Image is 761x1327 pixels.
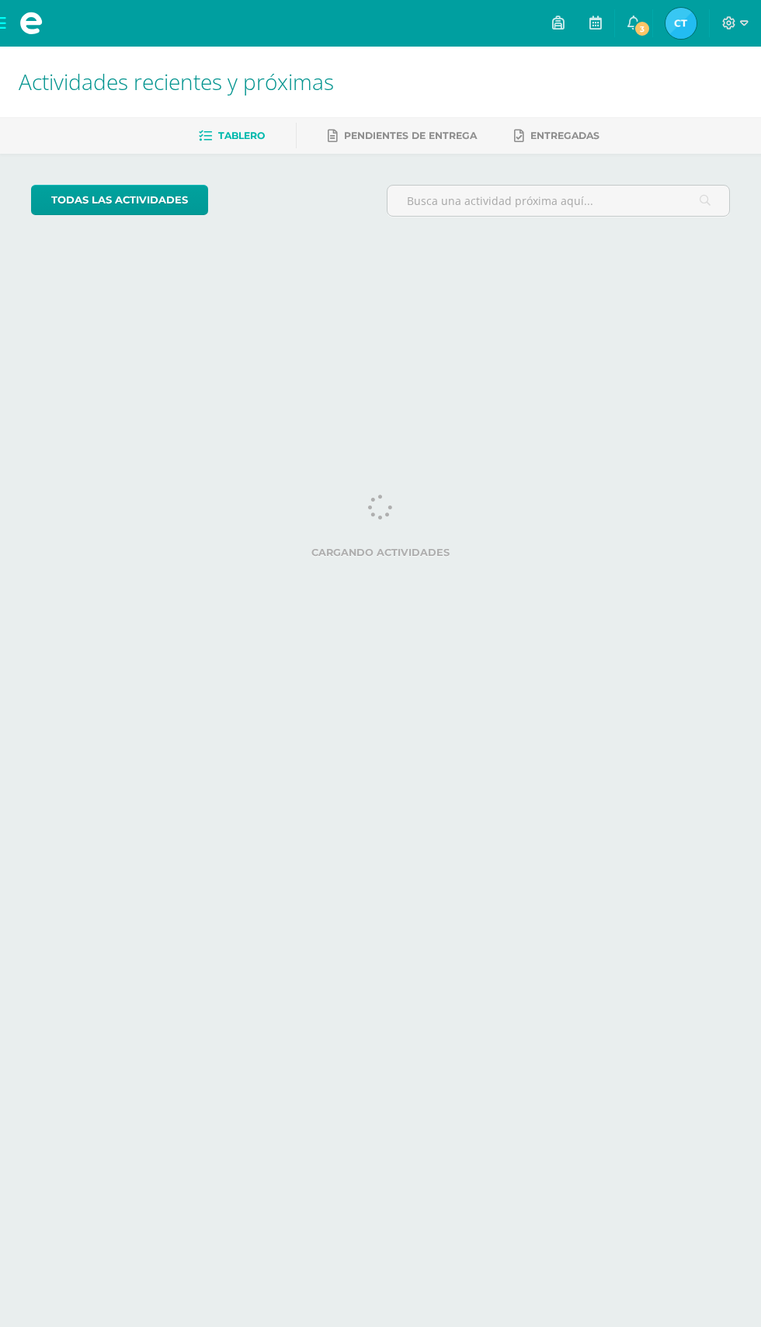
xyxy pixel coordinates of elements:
[19,67,334,96] span: Actividades recientes y próximas
[199,123,265,148] a: Tablero
[344,130,477,141] span: Pendientes de entrega
[328,123,477,148] a: Pendientes de entrega
[665,8,697,39] img: 04f71514c926c92c0bb4042b2c09cb1f.png
[31,185,208,215] a: todas las Actividades
[31,547,730,558] label: Cargando actividades
[218,130,265,141] span: Tablero
[387,186,729,216] input: Busca una actividad próxima aquí...
[514,123,599,148] a: Entregadas
[634,20,651,37] span: 3
[530,130,599,141] span: Entregadas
